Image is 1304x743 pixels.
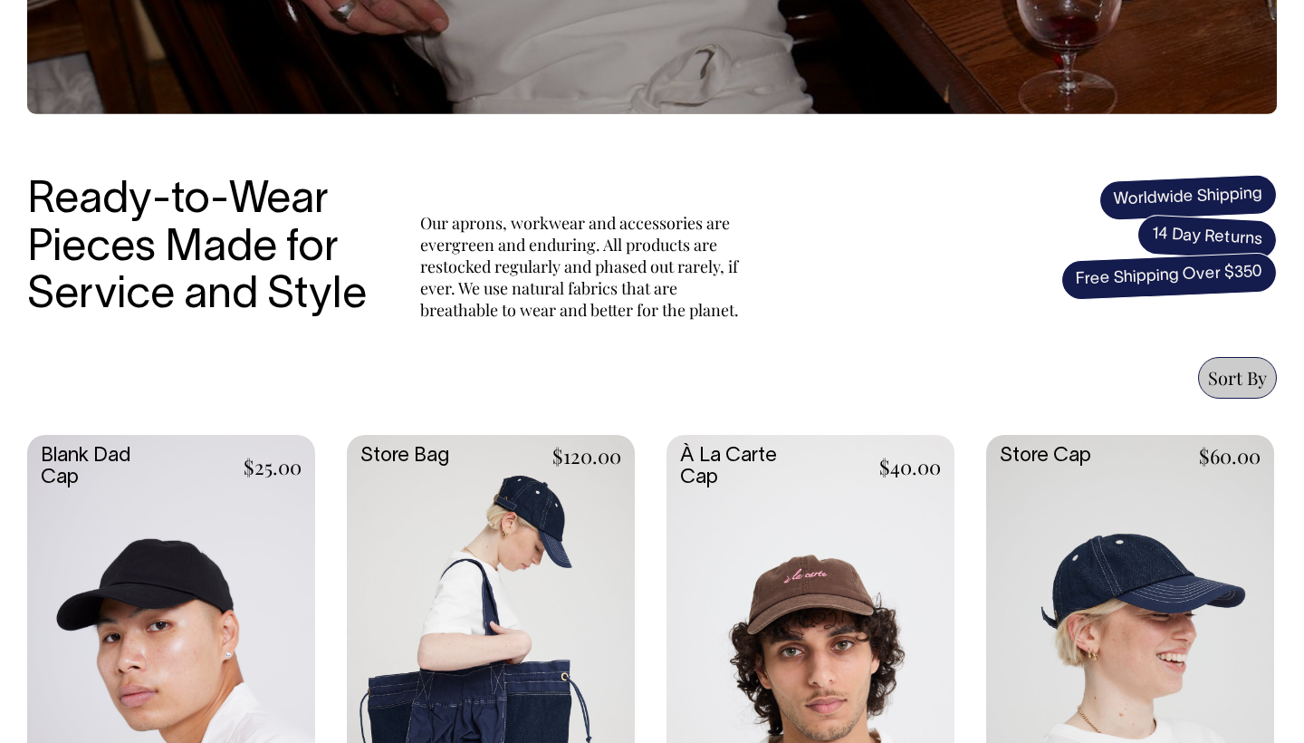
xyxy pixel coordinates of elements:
[27,178,380,321] h3: Ready-to-Wear Pieces Made for Service and Style
[1098,174,1278,221] span: Worldwide Shipping
[1136,214,1278,261] span: 14 Day Returns
[1060,252,1278,301] span: Free Shipping Over $350
[420,212,746,321] p: Our aprons, workwear and accessories are evergreen and enduring. All products are restocked regul...
[1208,365,1267,390] span: Sort By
